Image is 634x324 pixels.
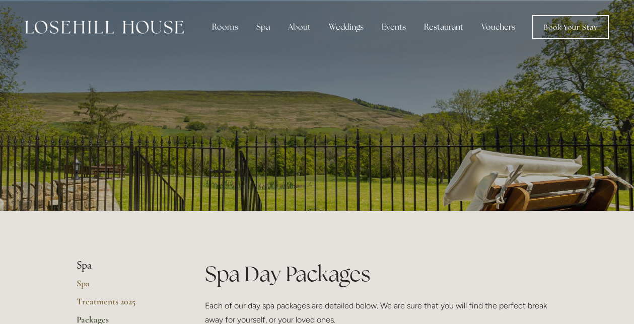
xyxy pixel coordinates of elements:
img: Losehill House [25,21,184,34]
a: Treatments 2025 [77,296,173,314]
div: Spa [248,17,278,37]
li: Spa [77,259,173,272]
div: Events [374,17,414,37]
div: Weddings [321,17,372,37]
div: Restaurant [416,17,471,37]
a: Book Your Stay [532,15,609,39]
a: Vouchers [473,17,523,37]
div: About [280,17,319,37]
h1: Spa Day Packages [205,259,558,289]
div: Rooms [204,17,246,37]
a: Spa [77,278,173,296]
